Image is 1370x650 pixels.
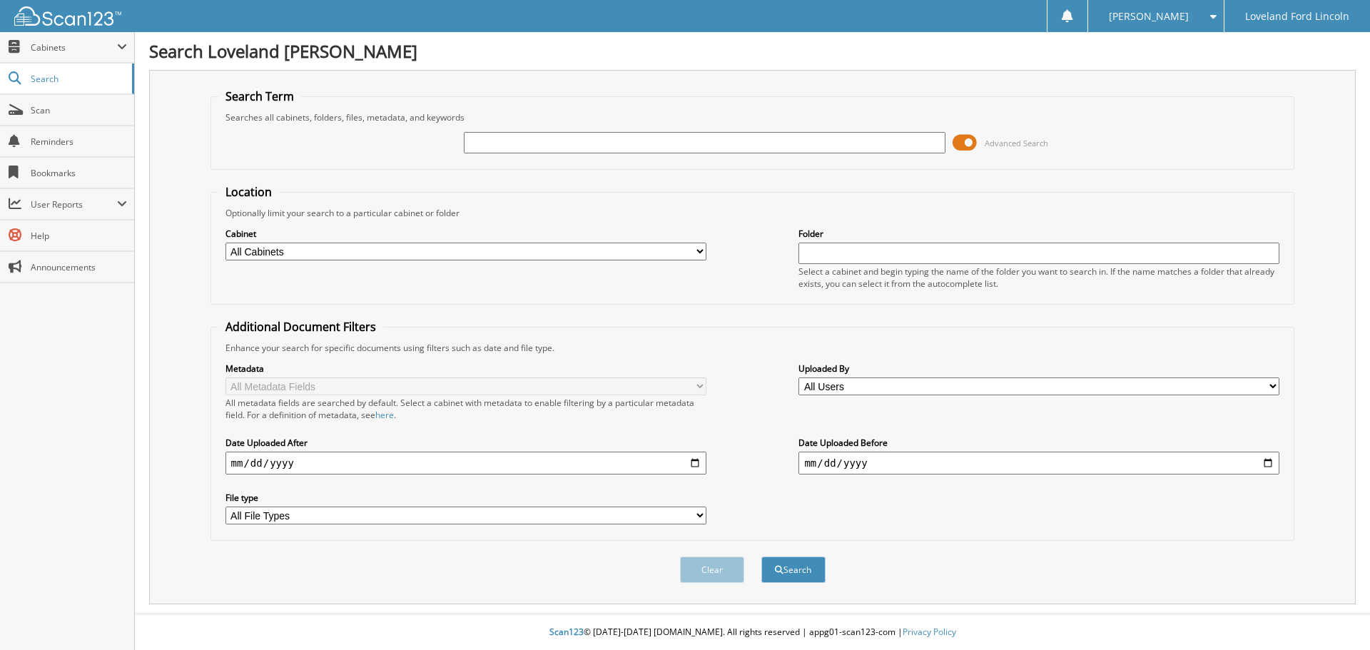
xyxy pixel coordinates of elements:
span: Reminders [31,136,127,148]
div: Select a cabinet and begin typing the name of the folder you want to search in. If the name match... [798,265,1279,290]
label: Date Uploaded Before [798,437,1279,449]
span: Search [31,73,125,85]
span: Bookmarks [31,167,127,179]
label: Folder [798,228,1279,240]
span: Scan123 [549,626,584,638]
label: Metadata [225,362,706,375]
label: File type [225,492,706,504]
img: scan123-logo-white.svg [14,6,121,26]
label: Cabinet [225,228,706,240]
div: Enhance your search for specific documents using filters such as date and file type. [218,342,1287,354]
div: All metadata fields are searched by default. Select a cabinet with metadata to enable filtering b... [225,397,706,421]
a: here [375,409,394,421]
button: Clear [680,557,744,583]
input: start [225,452,706,474]
span: Cabinets [31,41,117,54]
span: Scan [31,104,127,116]
label: Date Uploaded After [225,437,706,449]
span: Help [31,230,127,242]
a: Privacy Policy [903,626,956,638]
input: end [798,452,1279,474]
div: Optionally limit your search to a particular cabinet or folder [218,207,1287,219]
button: Search [761,557,826,583]
legend: Additional Document Filters [218,319,383,335]
span: Announcements [31,261,127,273]
span: Loveland Ford Lincoln [1245,12,1349,21]
div: © [DATE]-[DATE] [DOMAIN_NAME]. All rights reserved | appg01-scan123-com | [135,615,1370,650]
h1: Search Loveland [PERSON_NAME] [149,39,1356,63]
div: Searches all cabinets, folders, files, metadata, and keywords [218,111,1287,123]
span: Advanced Search [985,138,1048,148]
span: [PERSON_NAME] [1109,12,1189,21]
legend: Location [218,184,279,200]
legend: Search Term [218,88,301,104]
label: Uploaded By [798,362,1279,375]
span: User Reports [31,198,117,210]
